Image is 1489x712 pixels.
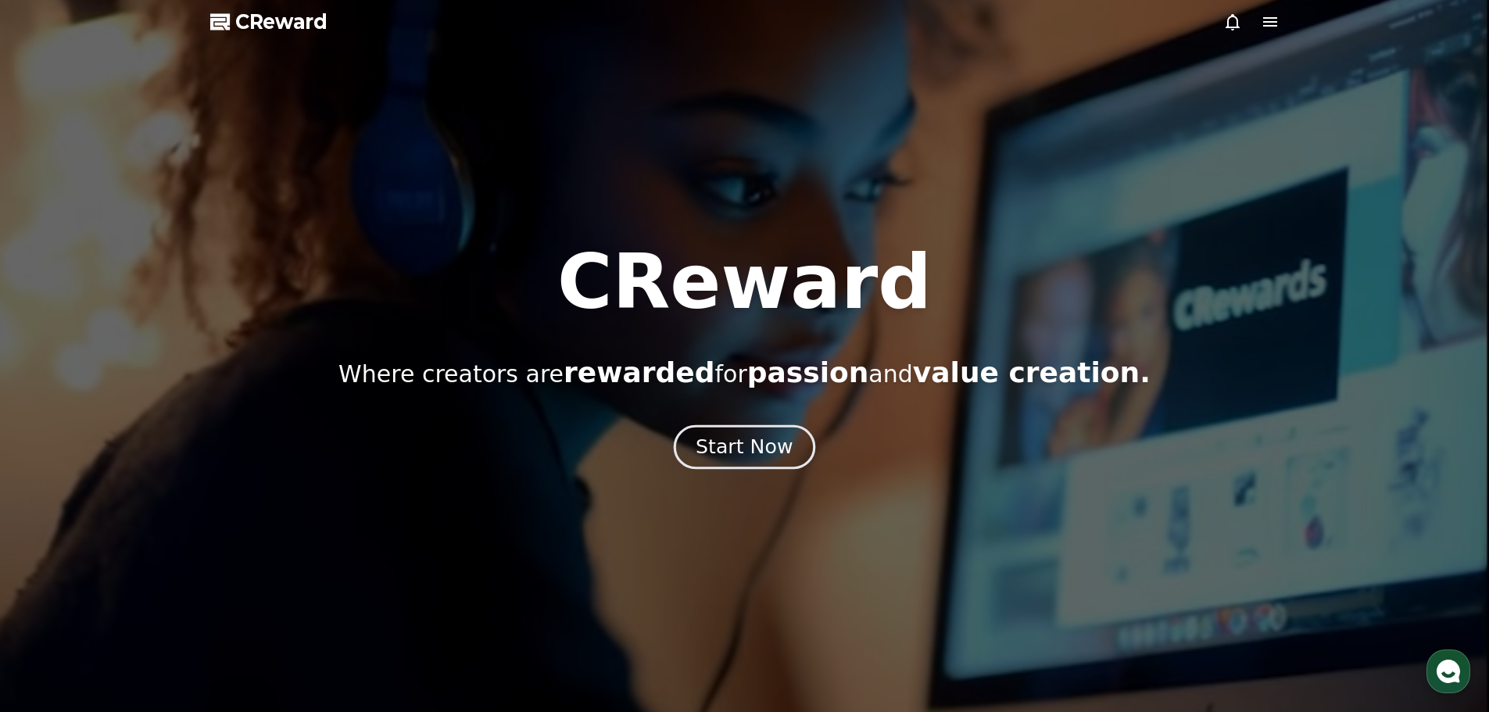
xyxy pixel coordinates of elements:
span: value creation. [913,356,1151,388]
span: CReward [235,9,328,34]
a: Messages [103,496,202,535]
div: Start Now [696,434,793,460]
span: Messages [130,520,176,532]
button: Start Now [674,424,815,469]
span: Settings [231,519,270,531]
p: Where creators are for and [338,357,1151,388]
a: CReward [210,9,328,34]
a: Home [5,496,103,535]
span: passion [747,356,869,388]
span: rewarded [564,356,714,388]
span: Home [40,519,67,531]
a: Settings [202,496,300,535]
a: Start Now [677,442,812,456]
h1: CReward [557,245,932,320]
